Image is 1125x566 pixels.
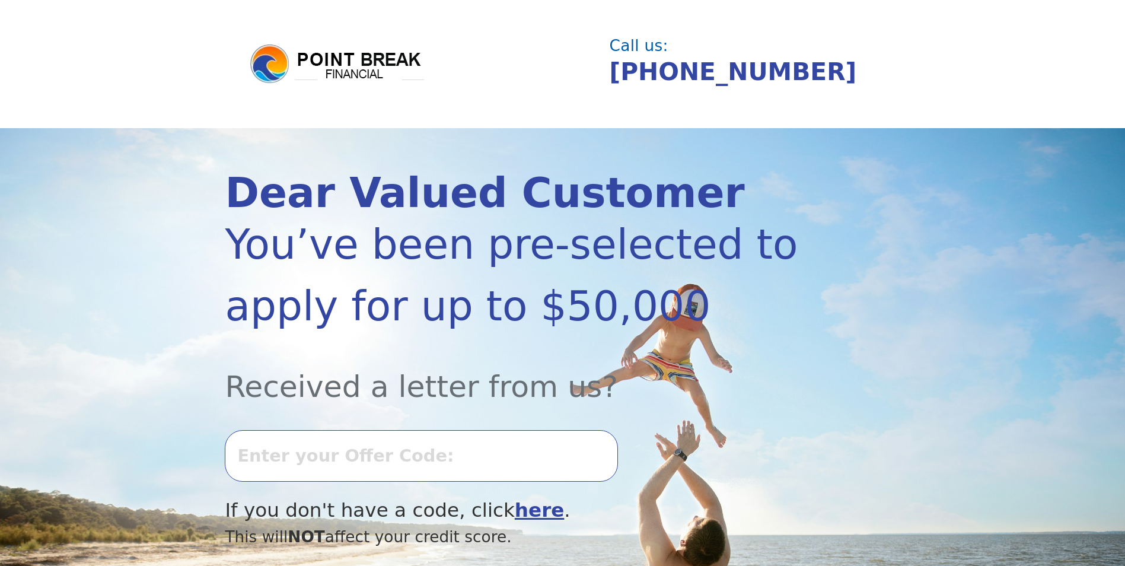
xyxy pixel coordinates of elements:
img: logo.png [248,43,426,85]
span: NOT [288,527,325,546]
div: Received a letter from us? [225,337,798,409]
a: here [515,499,565,522]
div: Call us: [610,38,891,53]
input: Enter your Offer Code: [225,430,617,481]
div: This will affect your credit score. [225,525,798,549]
div: Dear Valued Customer [225,173,798,214]
div: If you don't have a code, click . [225,496,798,525]
a: [PHONE_NUMBER] [610,58,857,86]
div: You’ve been pre-selected to apply for up to $50,000 [225,214,798,337]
